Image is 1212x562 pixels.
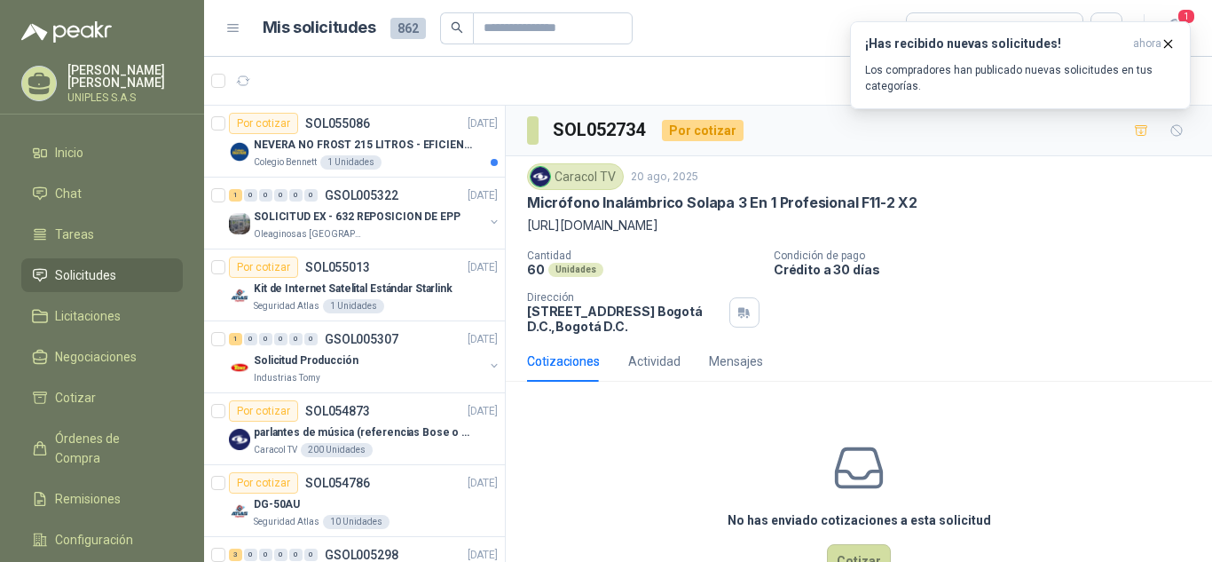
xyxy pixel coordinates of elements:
[55,306,121,326] span: Licitaciones
[229,333,242,345] div: 1
[274,189,287,202] div: 0
[254,155,317,170] p: Colegio Bennett
[451,21,463,34] span: search
[244,549,257,561] div: 0
[553,116,648,144] h3: SOL052734
[229,357,250,378] img: Company Logo
[850,21,1191,109] button: ¡Has recibido nuevas solicitudes!ahora Los compradores han publicado nuevas solicitudes en tus ca...
[274,333,287,345] div: 0
[21,299,183,333] a: Licitaciones
[1133,36,1161,51] span: ahora
[254,281,453,297] p: Kit de Internet Satelital Estándar Starlink
[325,189,398,202] p: GSOL005322
[55,429,166,468] span: Órdenes de Compra
[254,443,297,457] p: Caracol TV
[1159,12,1191,44] button: 1
[244,189,257,202] div: 0
[527,291,722,304] p: Dirección
[55,388,96,408] span: Cotizar
[229,213,250,234] img: Company Logo
[662,120,744,141] div: Por cotizar
[865,62,1176,94] p: Los compradores han publicado nuevas solicitudes en tus categorías.
[301,443,373,457] div: 200 Unidades
[21,340,183,374] a: Negociaciones
[229,113,298,134] div: Por cotizar
[229,189,242,202] div: 1
[531,167,550,186] img: Company Logo
[21,422,183,475] a: Órdenes de Compra
[548,263,603,277] div: Unidades
[917,19,1019,38] div: Por cotizar
[468,259,498,276] p: [DATE]
[229,185,501,241] a: 1 0 0 0 0 0 GSOL005322[DATE] Company LogoSOLICITUD EX - 632 REPOSICION DE EPPOleaginosas [GEOGRAP...
[274,549,287,561] div: 0
[325,333,398,345] p: GSOL005307
[229,429,250,450] img: Company Logo
[229,257,298,278] div: Por cotizar
[289,189,303,202] div: 0
[468,403,498,420] p: [DATE]
[259,189,272,202] div: 0
[390,18,426,39] span: 862
[55,347,137,367] span: Negociaciones
[254,352,358,369] p: Solicitud Producción
[304,549,318,561] div: 0
[55,489,121,509] span: Remisiones
[244,333,257,345] div: 0
[304,333,318,345] div: 0
[468,331,498,348] p: [DATE]
[289,333,303,345] div: 0
[323,515,390,529] div: 10 Unidades
[55,143,83,162] span: Inicio
[55,530,133,550] span: Configuración
[21,136,183,170] a: Inicio
[254,137,475,154] p: NEVERA NO FROST 215 LITROS - EFICIENCIA ENERGETICA A
[263,15,376,41] h1: Mis solicitudes
[527,216,1191,235] p: [URL][DOMAIN_NAME]
[21,258,183,292] a: Solicitudes
[774,262,1205,277] p: Crédito a 30 días
[305,477,370,489] p: SOL054786
[229,400,298,422] div: Por cotizar
[21,177,183,210] a: Chat
[21,381,183,415] a: Cotizar
[325,549,398,561] p: GSOL005298
[259,333,272,345] div: 0
[254,496,300,513] p: DG-50AU
[55,265,116,285] span: Solicitudes
[254,227,366,241] p: Oleaginosas [GEOGRAPHIC_DATA][PERSON_NAME]
[289,549,303,561] div: 0
[229,141,250,162] img: Company Logo
[320,155,382,170] div: 1 Unidades
[254,515,319,529] p: Seguridad Atlas
[55,184,82,203] span: Chat
[728,511,991,530] h3: No has enviado cotizaciones a esta solicitud
[229,328,501,385] a: 1 0 0 0 0 0 GSOL005307[DATE] Company LogoSolicitud ProducciónIndustrias Tomy
[527,304,722,334] p: [STREET_ADDRESS] Bogotá D.C. , Bogotá D.C.
[468,187,498,204] p: [DATE]
[204,249,505,321] a: Por cotizarSOL055013[DATE] Company LogoKit de Internet Satelital Estándar StarlinkSeguridad Atlas...
[527,194,917,212] p: Micrófono Inalámbrico Solapa 3 En 1 Profesional F11-2 X2
[204,106,505,178] a: Por cotizarSOL055086[DATE] Company LogoNEVERA NO FROST 215 LITROS - EFICIENCIA ENERGETICA AColegi...
[304,189,318,202] div: 0
[628,352,681,371] div: Actividad
[21,482,183,516] a: Remisiones
[229,549,242,561] div: 3
[1177,8,1196,25] span: 1
[55,225,94,244] span: Tareas
[229,501,250,522] img: Company Logo
[527,163,624,190] div: Caracol TV
[204,465,505,537] a: Por cotizarSOL054786[DATE] Company LogoDG-50AUSeguridad Atlas10 Unidades
[254,209,460,226] p: SOLICITUD EX - 632 REPOSICION DE EPP
[204,393,505,465] a: Por cotizarSOL054873[DATE] Company Logoparlantes de música (referencias Bose o Alexa) CON MARCACI...
[468,115,498,132] p: [DATE]
[774,249,1205,262] p: Condición de pago
[229,285,250,306] img: Company Logo
[229,472,298,494] div: Por cotizar
[21,21,112,43] img: Logo peakr
[21,523,183,557] a: Configuración
[527,262,545,277] p: 60
[67,64,183,89] p: [PERSON_NAME] [PERSON_NAME]
[323,299,384,313] div: 1 Unidades
[21,218,183,251] a: Tareas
